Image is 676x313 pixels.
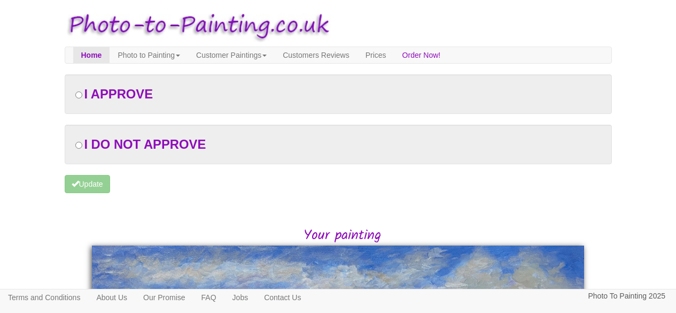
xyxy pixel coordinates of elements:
a: Contact Us [256,289,309,306]
span: I APPROVE [84,87,153,101]
img: Photo to Painting [59,5,333,47]
p: Photo To Painting 2025 [588,289,665,303]
a: Jobs [224,289,257,306]
a: FAQ [193,289,224,306]
a: Customer Paintings [188,47,275,63]
a: About Us [88,289,135,306]
a: Order Now! [394,47,449,63]
a: Our Promise [135,289,193,306]
a: Photo to Painting [110,47,188,63]
h2: Your painting [73,228,612,243]
a: Customers Reviews [275,47,357,63]
a: Prices [358,47,394,63]
span: I DO NOT APPROVE [84,137,206,151]
a: Home [73,47,110,63]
